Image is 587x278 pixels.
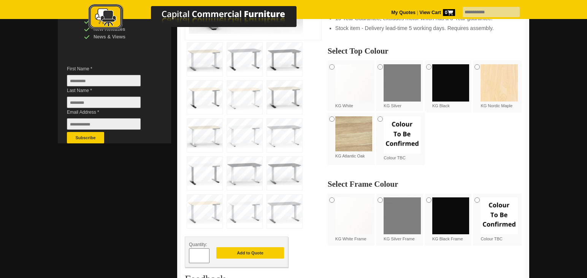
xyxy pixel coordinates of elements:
[67,87,152,94] span: Last Name *
[432,197,470,235] img: KG Black Frame
[335,64,373,102] img: KG White
[384,64,421,102] img: KG Silver
[481,197,518,242] label: Colour TBC
[481,64,518,109] label: KG Nordic Maple
[384,116,421,161] label: Colour TBC
[432,197,470,242] label: KG Black Frame
[419,10,455,15] strong: View Cart
[328,180,522,188] h2: Select Frame Colour
[384,64,421,109] label: KG Silver
[189,242,207,247] span: Quantity:
[67,4,333,32] img: Capital Commercial Furniture Logo
[335,64,373,109] label: KG White
[335,197,373,235] img: KG White Frame
[384,197,421,235] img: KG Silver Frame
[418,10,455,15] a: View Cart0
[481,64,518,102] img: KG Nordic Maple
[384,116,421,154] img: Colour TBC
[391,10,416,15] a: My Quotes
[384,197,421,242] label: KG Silver Frame
[335,25,494,31] span: Stock item - Delivery lead-time 5 working days. Requires assembly.
[443,9,455,16] span: 0
[335,116,373,151] img: KG Atlantic Oak
[67,4,333,34] a: Capital Commercial Furniture Logo
[481,197,518,235] img: Colour TBC
[67,108,152,116] span: Email Address *
[432,64,470,109] label: KG Black
[67,132,104,143] button: Subscribe
[67,65,152,73] span: First Name *
[432,64,470,102] img: KG Black
[216,247,284,259] button: Add to Quote
[335,197,373,242] label: KG White Frame
[335,116,373,159] label: KG Atlantic Oak
[328,47,522,55] h2: Select Top Colour
[67,75,141,86] input: First Name *
[67,118,141,130] input: Email Address *
[67,97,141,108] input: Last Name *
